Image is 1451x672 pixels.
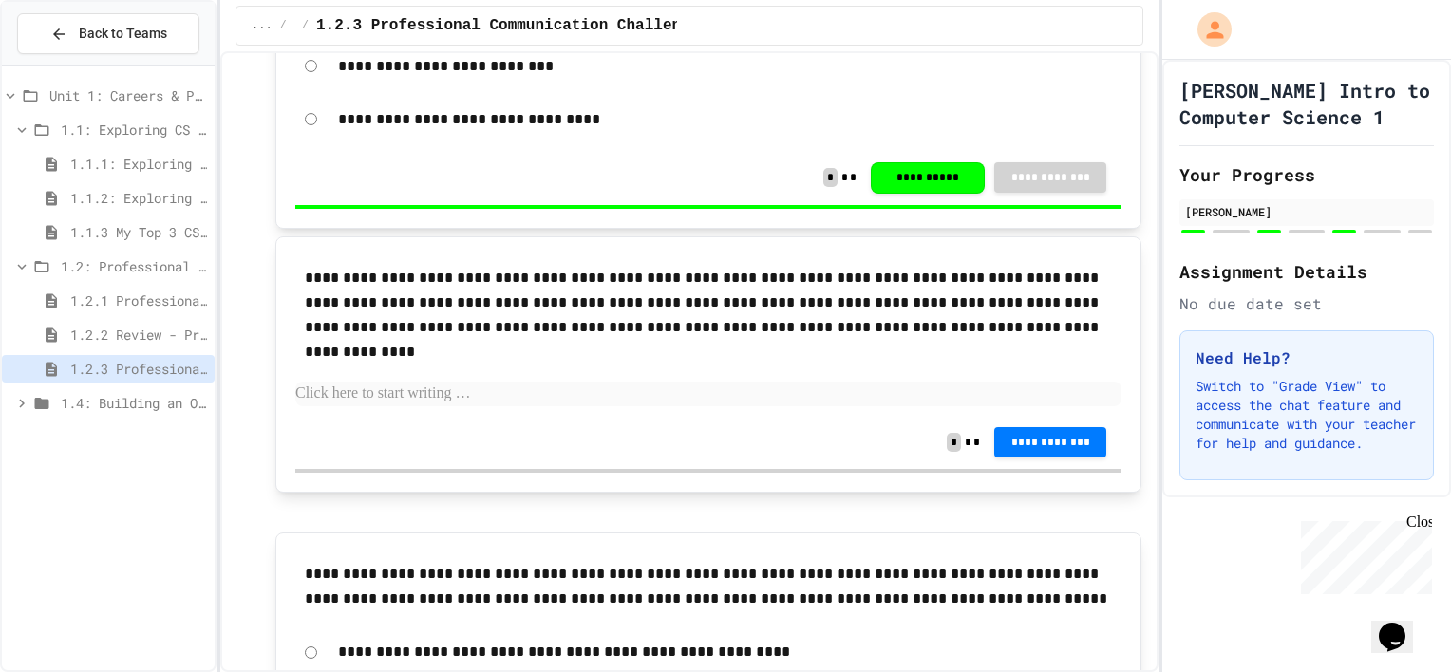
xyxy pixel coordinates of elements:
div: No due date set [1179,292,1434,315]
button: Back to Teams [17,13,199,54]
span: / [302,18,309,33]
h3: Need Help? [1196,346,1418,369]
div: My Account [1178,8,1236,51]
span: 1.4: Building an Online Presence [61,393,207,413]
h2: Assignment Details [1179,258,1434,285]
div: [PERSON_NAME] [1185,203,1428,220]
span: 1.2.3 Professional Communication Challenge [316,14,699,37]
iframe: chat widget [1371,596,1432,653]
iframe: chat widget [1293,513,1432,594]
span: / [280,18,287,33]
span: 1.1.3 My Top 3 CS Careers! [70,222,207,242]
span: 1.1: Exploring CS Careers [61,120,207,140]
h2: Your Progress [1179,161,1434,188]
span: Unit 1: Careers & Professionalism [49,85,207,105]
span: 1.1.2: Exploring CS Careers - Review [70,188,207,208]
span: 1.2: Professional Communication [61,256,207,276]
h1: [PERSON_NAME] Intro to Computer Science 1 [1179,77,1434,130]
span: 1.1.1: Exploring CS Careers [70,154,207,174]
span: 1.2.1 Professional Communication [70,290,207,310]
div: Chat with us now!Close [8,8,131,121]
p: Switch to "Grade View" to access the chat feature and communicate with your teacher for help and ... [1196,377,1418,453]
span: Back to Teams [79,24,167,44]
span: 1.2.3 Professional Communication Challenge [70,359,207,379]
span: 1.2.2 Review - Professional Communication [70,325,207,345]
span: ... [252,18,273,33]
